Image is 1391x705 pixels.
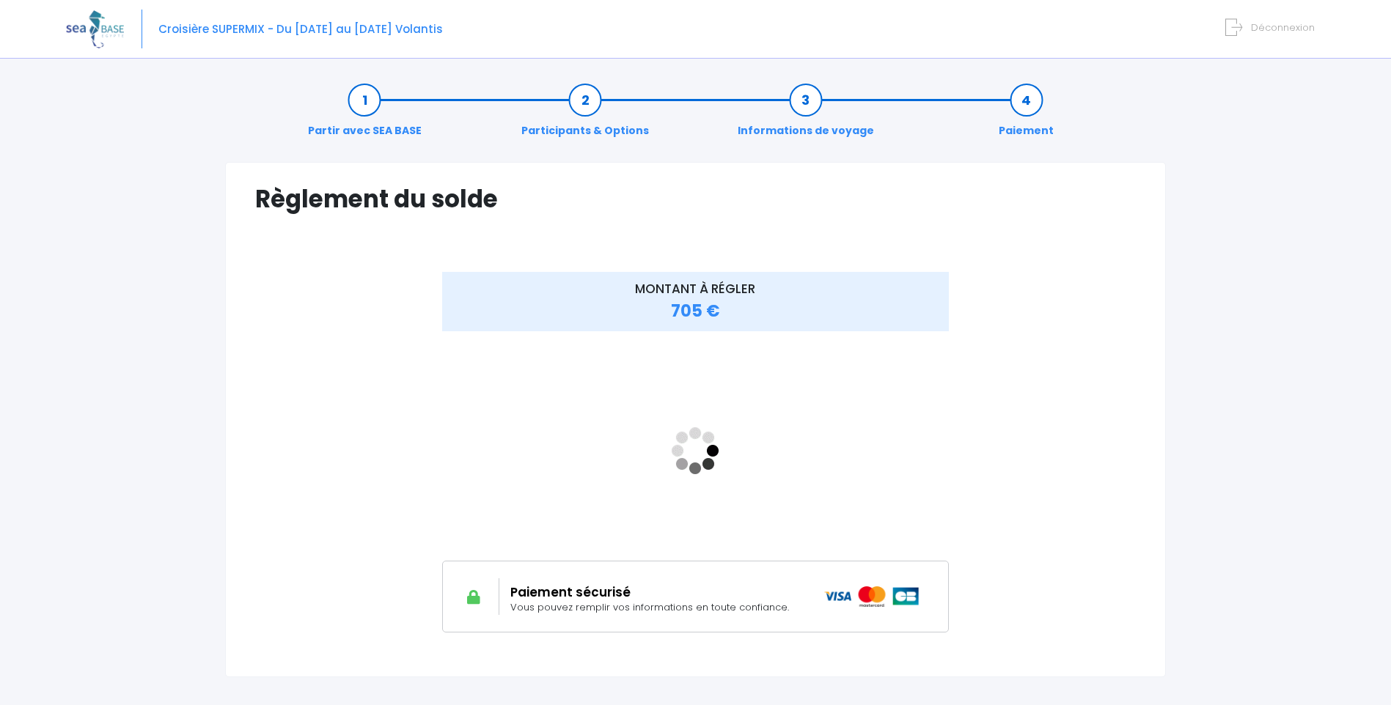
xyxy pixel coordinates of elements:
a: Paiement [991,92,1061,139]
a: Participants & Options [514,92,656,139]
span: MONTANT À RÉGLER [635,280,755,298]
a: Informations de voyage [730,92,881,139]
img: icons_paiement_securise@2x.png [824,586,920,607]
iframe: <!-- //required --> [442,341,949,561]
a: Partir avec SEA BASE [301,92,429,139]
h1: Règlement du solde [255,185,1136,213]
h2: Paiement sécurisé [510,585,802,599]
span: Vous pouvez remplir vos informations en toute confiance. [510,600,789,614]
span: 705 € [671,300,720,322]
span: Croisière SUPERMIX - Du [DATE] au [DATE] Volantis [158,21,443,37]
span: Déconnexion [1251,21,1315,34]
